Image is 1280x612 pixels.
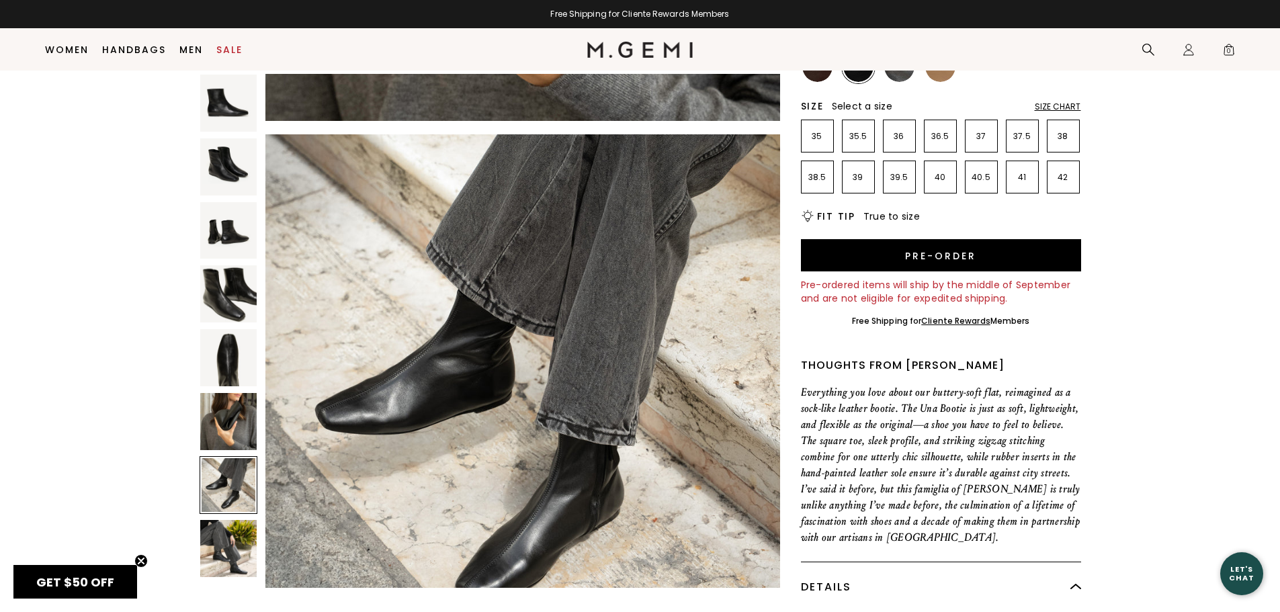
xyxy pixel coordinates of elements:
[802,131,833,142] p: 35
[817,211,855,222] h2: Fit Tip
[216,44,243,55] a: Sale
[802,172,833,183] p: 38.5
[200,202,257,259] img: The Una Bootie
[36,574,114,591] span: GET $50 OFF
[884,172,915,183] p: 39.5
[925,172,956,183] p: 40
[843,172,874,183] p: 39
[832,99,892,113] span: Select a size
[587,42,693,58] img: M.Gemi
[801,101,824,112] h2: Size
[801,278,1081,305] div: Pre-ordered items will ship by the middle of September and are not eligible for expedited shipping.
[1035,101,1081,112] div: Size Chart
[884,131,915,142] p: 36
[1048,131,1079,142] p: 38
[200,393,257,450] img: The Una Bootie
[200,329,257,386] img: The Una Bootie
[200,265,257,322] img: The Una Bootie
[966,172,997,183] p: 40.5
[200,75,257,132] img: The Una Bootie
[1007,172,1038,183] p: 41
[801,357,1081,374] div: Thoughts from [PERSON_NAME]
[102,44,166,55] a: Handbags
[921,315,990,326] a: Cliente Rewards
[801,384,1081,545] p: Everything you love about our buttery-soft flat, reimagined as a sock-like leather bootie. The Un...
[863,210,920,223] span: True to size
[1007,131,1038,142] p: 37.5
[1220,565,1263,582] div: Let's Chat
[843,131,874,142] p: 35.5
[45,44,89,55] a: Women
[179,44,203,55] a: Men
[852,316,1030,326] div: Free Shipping for Members
[134,554,148,568] button: Close teaser
[801,239,1081,271] button: Pre-order
[200,520,257,577] img: The Una Bootie
[801,562,1081,612] div: Details
[925,131,956,142] p: 36.5
[966,131,997,142] p: 37
[1048,172,1079,183] p: 42
[13,565,137,599] div: GET $50 OFFClose teaser
[1222,46,1236,59] span: 0
[200,138,257,195] img: The Una Bootie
